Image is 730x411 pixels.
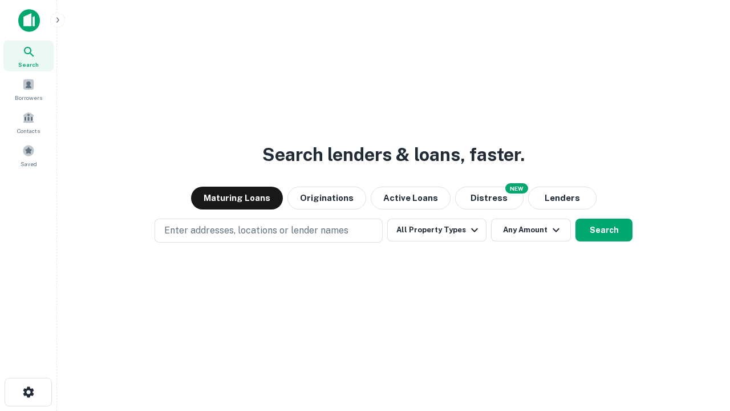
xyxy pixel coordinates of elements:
[191,187,283,209] button: Maturing Loans
[18,60,39,69] span: Search
[673,320,730,374] iframe: Chat Widget
[3,107,54,138] a: Contacts
[3,41,54,71] a: Search
[21,159,37,168] span: Saved
[15,93,42,102] span: Borrowers
[491,219,571,241] button: Any Amount
[455,187,524,209] button: Search distressed loans with lien and other non-mortgage details.
[3,74,54,104] a: Borrowers
[505,183,528,194] div: NEW
[387,219,486,241] button: All Property Types
[18,9,40,32] img: capitalize-icon.png
[575,219,632,241] button: Search
[17,126,40,135] span: Contacts
[262,141,525,168] h3: Search lenders & loans, faster.
[155,219,383,243] button: Enter addresses, locations or lender names
[3,140,54,171] a: Saved
[164,224,348,237] p: Enter addresses, locations or lender names
[528,187,597,209] button: Lenders
[287,187,366,209] button: Originations
[371,187,451,209] button: Active Loans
